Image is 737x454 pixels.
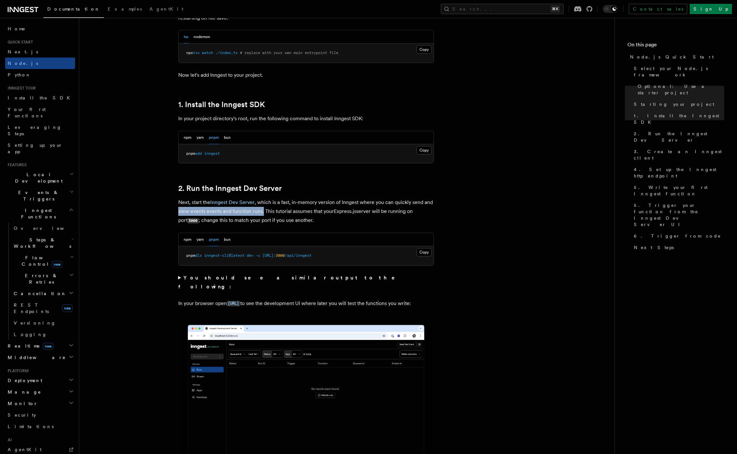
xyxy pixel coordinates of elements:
span: dlx [195,253,202,258]
a: Limitations [5,421,75,432]
span: Cancellation [11,290,66,297]
a: Select your Node.js framework [631,63,724,81]
a: Documentation [43,2,104,18]
button: Realtimenew [5,340,75,352]
a: Examples [104,2,146,17]
button: Flow Controlnew [11,252,75,270]
button: Manage [5,386,75,398]
span: Home [8,26,26,32]
span: new [62,304,73,312]
button: bun [224,131,231,144]
a: Inngest Dev Server [210,199,255,205]
a: Python [5,69,75,81]
span: Middleware [5,354,66,361]
span: Overview [14,226,80,231]
span: tsx [193,51,200,55]
a: 2. Run the Inngest Dev Server [631,128,724,146]
strong: You should see a similar output to the following: [178,275,404,290]
button: Copy [417,248,432,256]
span: 1. Install the Inngest SDK [634,113,724,125]
p: In your project directory's root, run the following command to install Inngest SDK: [178,114,434,123]
span: Next.js [8,49,38,54]
button: yarn [196,233,204,246]
a: Versioning [11,317,75,329]
span: Manage [5,389,41,395]
span: Platform [5,368,29,373]
button: Copy [417,146,432,154]
span: Flow Control [11,254,70,267]
button: npm [184,131,191,144]
a: Contact sales [629,4,687,14]
span: AgentKit [150,6,183,12]
span: Quick start [5,40,33,45]
a: 3. Create an Inngest client [631,146,724,164]
span: Optional: Use a starter project [638,83,724,96]
a: Setting up your app [5,139,75,157]
a: Next.js [5,46,75,58]
span: Setting up your app [8,143,63,154]
span: Local Development [5,171,70,184]
span: Realtime [5,343,53,349]
span: Your first Functions [8,107,46,118]
button: Toggle dark mode [603,5,618,13]
a: 1. Install the Inngest SDK [631,110,724,128]
span: Features [5,162,27,168]
span: add [195,151,202,156]
span: Deployment [5,377,42,384]
span: new [43,343,53,350]
span: new [52,261,62,268]
a: Your first Functions [5,104,75,121]
span: pnpm [186,253,195,258]
button: Copy [417,45,432,54]
a: Overview [11,223,75,234]
span: AgentKit [8,447,42,452]
a: Install the SDK [5,92,75,104]
span: REST Endpoints [14,302,49,314]
span: [URL]: [262,253,276,258]
span: Starting your project [634,101,714,107]
span: 4. Set up the Inngest http endpoint [634,166,724,179]
button: Search...⌘K [441,4,564,14]
span: 5. Trigger your function from the Inngest Dev Server UI [634,202,724,228]
p: In your browser open to see the development UI where later you will test the functions you write: [178,299,434,308]
span: Monitor [5,400,38,407]
span: -u [256,253,260,258]
span: Select your Node.js framework [634,65,724,78]
button: pnpm [209,131,219,144]
button: Middleware [5,352,75,363]
a: Home [5,23,75,35]
a: Starting your project [631,98,724,110]
span: watch [202,51,213,55]
button: Local Development [5,169,75,187]
button: npm [184,233,191,246]
button: Steps & Workflows [11,234,75,252]
span: Steps & Workflows [11,237,71,249]
button: bun [224,233,231,246]
button: yarn [196,131,204,144]
span: 2. Run the Inngest Dev Server [634,130,724,143]
a: Node.js [5,58,75,69]
a: 1. Install the Inngest SDK [178,100,265,109]
code: 3000 [188,218,199,223]
span: inngest-cli@latest [204,253,244,258]
span: AI [5,437,12,442]
button: tsx [184,30,188,43]
span: Inngest Functions [5,207,69,220]
span: Limitations [8,424,54,429]
span: 3000 [276,253,285,258]
span: pnpm [186,151,195,156]
a: [URL] [227,300,240,306]
span: Install the SDK [8,95,74,100]
code: [URL] [227,301,240,306]
span: Python [8,72,31,77]
span: Inngest tour [5,86,36,91]
a: 2. Run the Inngest Dev Server [178,184,282,193]
button: Cancellation [11,288,75,299]
span: Examples [108,6,142,12]
a: Sign Up [690,4,732,14]
span: Node.js [8,61,38,66]
div: Inngest Functions [5,223,75,340]
p: Now let's add Inngest to your project. [178,71,434,80]
span: Documentation [47,6,100,12]
a: Next Steps [631,242,724,253]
